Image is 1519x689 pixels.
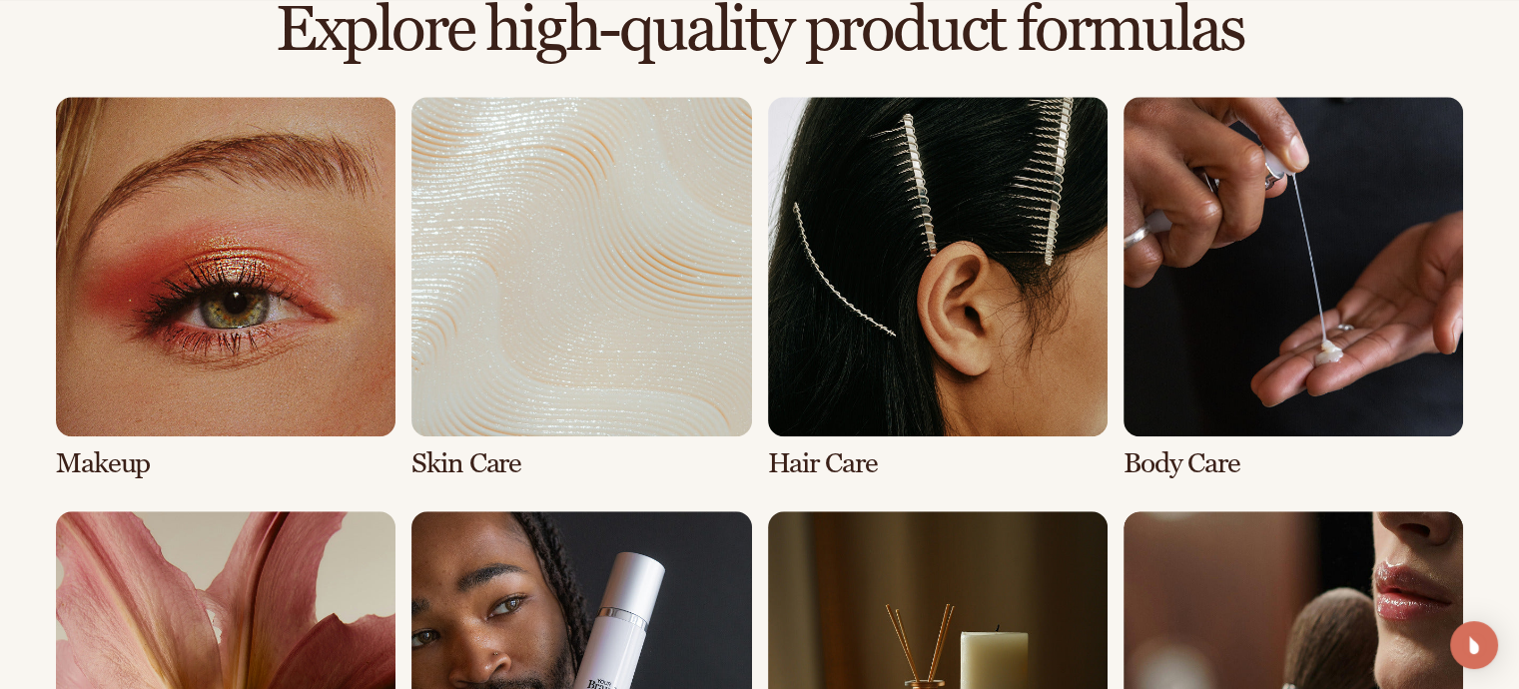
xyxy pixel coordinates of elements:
[768,448,1108,479] h3: Hair Care
[1124,97,1463,479] div: 4 / 8
[1450,621,1498,669] div: Open Intercom Messenger
[768,97,1108,479] div: 3 / 8
[1124,448,1463,479] h3: Body Care
[56,97,395,479] div: 1 / 8
[56,448,395,479] h3: Makeup
[411,97,751,479] div: 2 / 8
[411,448,751,479] h3: Skin Care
